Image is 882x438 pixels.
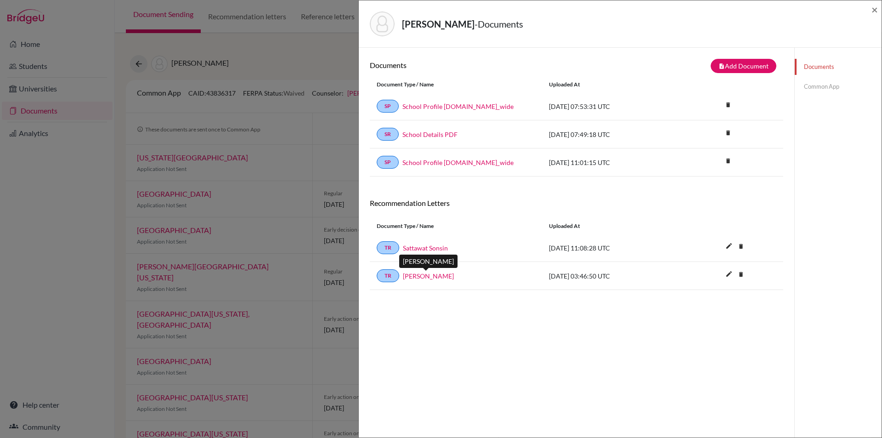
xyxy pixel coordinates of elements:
[542,222,680,230] div: Uploaded at
[399,255,458,268] div: [PERSON_NAME]
[721,155,735,168] a: delete
[549,272,610,280] span: [DATE] 03:46:50 UTC
[734,239,748,253] i: delete
[402,130,458,139] a: School Details PDF
[795,79,882,95] a: Common App
[542,130,680,139] div: [DATE] 07:49:18 UTC
[721,154,735,168] i: delete
[721,240,737,254] button: edit
[377,241,399,254] a: TR
[721,98,735,112] i: delete
[871,3,878,16] span: ×
[542,158,680,167] div: [DATE] 11:01:15 UTC
[711,59,776,73] button: note_addAdd Document
[721,126,735,140] i: delete
[403,271,454,281] a: [PERSON_NAME]
[370,80,542,89] div: Document Type / Name
[549,244,610,252] span: [DATE] 11:08:28 UTC
[370,222,542,230] div: Document Type / Name
[402,158,514,167] a: School Profile [DOMAIN_NAME]_wide
[403,243,448,253] a: Sattawat Sonsin
[722,267,736,281] i: edit
[721,268,737,282] button: edit
[871,4,878,15] button: Close
[377,128,399,141] a: SR
[734,241,748,253] a: delete
[370,61,577,69] h6: Documents
[734,267,748,281] i: delete
[377,269,399,282] a: TR
[542,80,680,89] div: Uploaded at
[402,102,514,111] a: School Profile [DOMAIN_NAME]_wide
[475,18,523,29] span: - Documents
[377,156,399,169] a: SP
[734,269,748,281] a: delete
[721,127,735,140] a: delete
[718,63,725,69] i: note_add
[542,102,680,111] div: [DATE] 07:53:31 UTC
[402,18,475,29] strong: [PERSON_NAME]
[722,239,736,253] i: edit
[721,99,735,112] a: delete
[370,199,783,207] h6: Recommendation Letters
[795,59,882,75] a: Documents
[377,100,399,113] a: SP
